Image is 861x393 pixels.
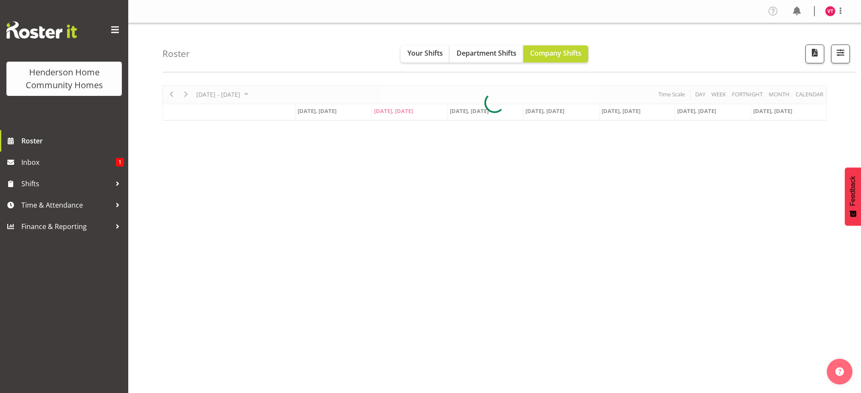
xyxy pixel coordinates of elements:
[457,48,516,58] span: Department Shifts
[21,177,111,190] span: Shifts
[523,45,588,63] button: Company Shifts
[825,6,835,16] img: vanessa-thornley8527.jpg
[407,48,443,58] span: Your Shifts
[805,45,824,63] button: Download a PDF of the roster according to the set date range.
[845,167,861,226] button: Feedback - Show survey
[15,66,113,92] div: Henderson Home Community Homes
[162,49,190,59] h4: Roster
[21,199,111,211] span: Time & Attendance
[849,176,857,206] span: Feedback
[450,45,523,63] button: Department Shifts
[21,134,124,147] span: Roster
[6,21,77,39] img: Rosterit website logo
[21,220,111,233] span: Finance & Reporting
[530,48,581,58] span: Company Shifts
[116,158,124,167] span: 1
[835,367,844,376] img: help-xxl-2.png
[401,45,450,63] button: Your Shifts
[831,45,850,63] button: Filter Shifts
[21,156,116,169] span: Inbox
